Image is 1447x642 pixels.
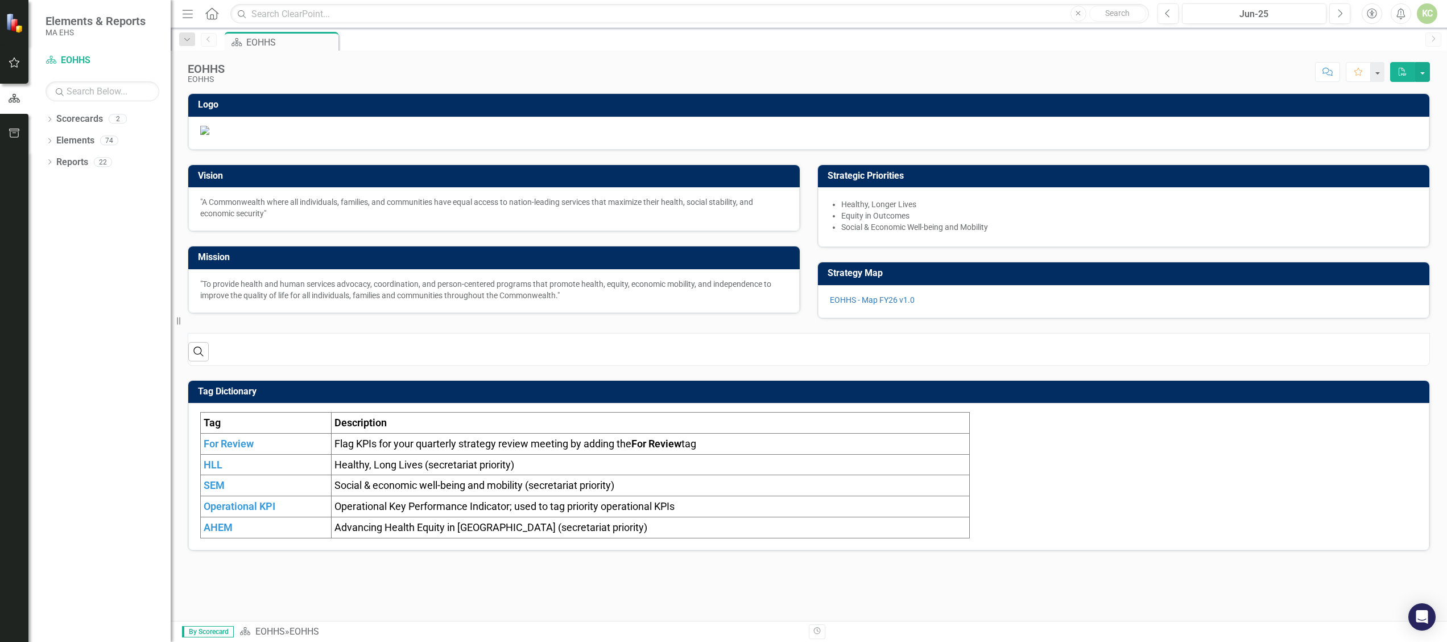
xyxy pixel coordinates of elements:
[198,100,1424,110] h3: Logo
[1182,3,1326,24] button: Jun-25
[1186,7,1322,21] div: Jun-25
[334,417,387,429] span: Description
[188,75,225,84] div: EOHHS
[841,199,1417,210] li: Healthy, Longer Lives
[46,54,159,67] a: EOHHS
[182,626,234,637] span: By Scorecard
[204,438,254,450] span: For Review
[200,196,788,219] p: "A Commonwealth where all individuals, families, and communities have equal access to nation-lead...
[1417,3,1437,24] button: KC
[100,136,118,146] div: 74
[109,114,127,124] div: 2
[1089,6,1146,22] button: Search
[46,81,159,101] input: Search Below...
[204,500,275,512] span: Operational KPI
[334,500,675,512] span: Operational Key Performance Indicator; used to tag priority operational KPIs
[828,171,1424,181] h3: Strategic Priorities
[204,417,221,429] strong: Tag
[94,157,112,167] div: 22
[334,479,614,491] span: Social & economic well-being and mobility (secretariat priority)
[198,171,794,181] h3: Vision
[334,438,696,450] span: Flag KPIs for your quarterly strategy review meeting by adding the tag
[56,156,88,169] a: Reports
[198,386,1424,397] h3: Tag Dictionary
[1105,9,1130,18] span: Search
[290,626,319,637] div: EOHHS
[841,210,1417,221] li: Equity in Outcomes
[631,438,681,450] strong: For Review
[188,63,225,75] div: EOHHS
[830,295,915,304] a: EOHHS - Map FY26 v1.0
[200,278,788,301] p: "To provide health and human services advocacy, coordination, and person-centered programs that p...
[56,134,94,147] a: Elements
[204,479,225,491] span: SEM
[46,28,146,37] small: MA EHS
[334,459,514,471] span: Healthy, Long Lives (secretariat priority)
[246,35,336,50] div: EOHHS
[204,459,222,471] span: HLL
[230,4,1149,24] input: Search ClearPoint...
[841,221,1417,233] li: Social & Economic Well-being and Mobility
[239,625,800,639] div: »
[255,626,285,637] a: EOHHS
[198,252,794,262] h3: Mission
[200,126,1417,135] img: Document.png
[6,13,26,33] img: ClearPoint Strategy
[56,113,103,126] a: Scorecards
[204,521,233,533] span: AHEM
[1408,603,1436,631] div: Open Intercom Messenger
[828,268,1424,278] h3: Strategy Map
[334,521,647,533] span: Advancing Health Equity in [GEOGRAPHIC_DATA] (secretariat priority)
[46,14,146,28] span: Elements & Reports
